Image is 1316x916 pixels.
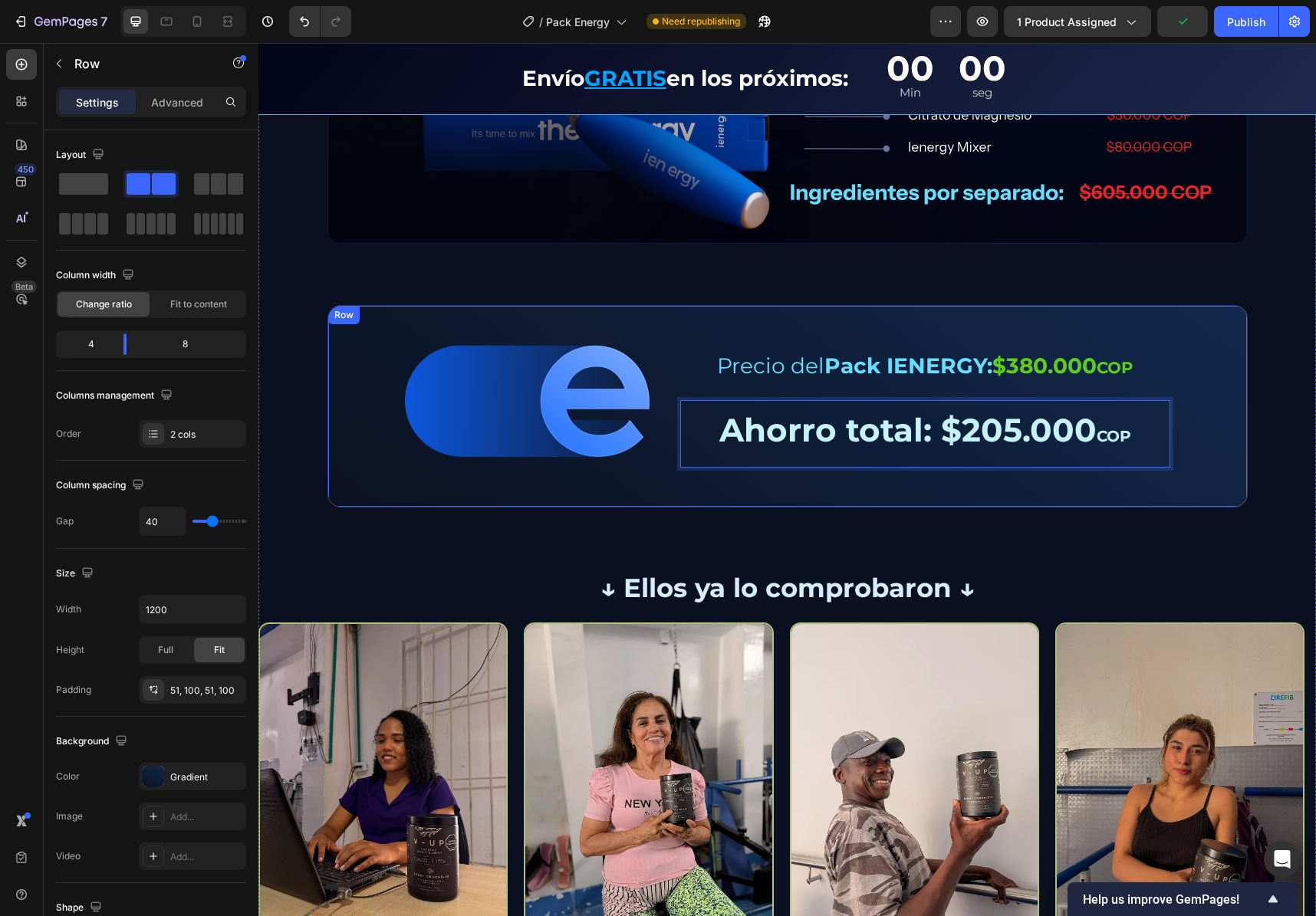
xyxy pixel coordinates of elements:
p: 7 [100,12,107,31]
div: Beta [12,281,37,293]
div: Size [56,563,97,584]
div: Open Intercom Messenger [1264,841,1301,878]
div: Order [56,427,81,441]
strong: Pack IENERGY: [566,310,734,336]
strong: COP [838,315,874,334]
div: Row [73,265,98,279]
input: Auto [140,507,186,535]
div: 8 [139,333,243,355]
input: Auto [140,596,245,623]
div: 4 [59,333,111,355]
div: Columns management [56,386,176,406]
div: Padding [56,683,91,697]
span: Fit [214,643,225,657]
div: 2 cols [170,428,242,442]
p: Ahorro total: $205.000 [423,359,910,423]
p: Precio del [423,304,910,344]
div: Add... [170,850,242,864]
button: Publish [1214,6,1278,37]
div: Height [56,643,84,657]
button: Show survey - Help us improve GemPages! [1083,890,1282,908]
span: Fit to content [170,297,227,311]
span: COP [838,384,873,402]
iframe: Design area [258,43,1316,916]
p: Row [74,54,205,73]
p: ↓ Ellos ya lo comprobaron ↓ [71,527,988,563]
span: Full [158,643,173,657]
div: Video [56,849,81,863]
div: Undo/Redo [289,6,351,37]
div: Layout [56,145,107,166]
div: 51, 100, 51, 100 [170,684,242,698]
div: Background [56,731,130,752]
span: Pack Energy [546,14,610,30]
p: Advanced [151,94,203,110]
button: 7 [6,6,114,37]
span: Help us improve GemPages! [1083,892,1264,907]
strong: $380.000 [734,310,838,336]
div: Width [56,602,81,616]
div: Color [56,770,80,783]
div: Image [56,809,83,823]
div: Gradient [170,770,242,784]
button: 1 product assigned [1004,6,1151,37]
img: gempages_581726289379984232-63f52e12-8f9e-45af-a959-03e4fea778b2.webp [797,579,1046,911]
span: Need republishing [662,15,740,28]
div: Gap [56,514,74,528]
span: Change ratio [76,297,132,311]
div: Column spacing [56,475,147,496]
img: gempages_581726289379984232-52c3ac35-1c90-4028-ac02-17c19bae2aed.webp [531,579,781,911]
span: / [539,14,543,30]
div: Publish [1227,14,1265,30]
span: 1 product assigned [1017,14,1117,30]
div: Column width [56,265,137,286]
div: Rich Text Editor. Editing area: main [422,357,912,425]
img: gempages_581726289379984232-fd52136d-9629-476f-8aa4-9c928dc6296a.webp [265,579,515,911]
div: Add... [170,810,242,824]
div: 450 [15,163,37,176]
p: Settings [76,94,119,110]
